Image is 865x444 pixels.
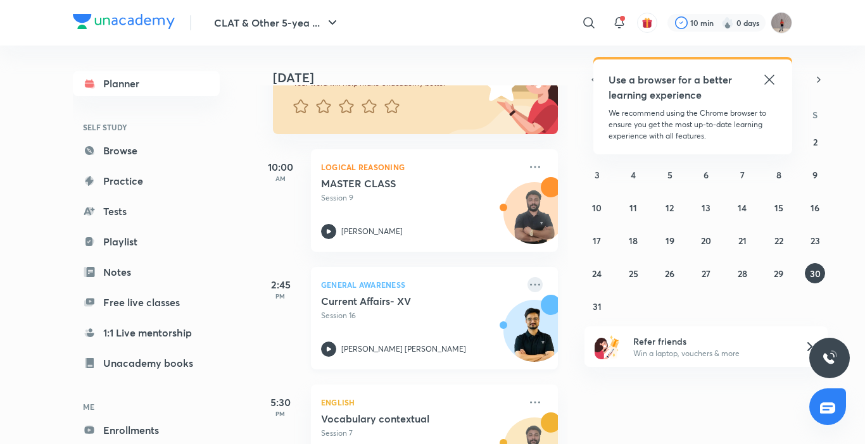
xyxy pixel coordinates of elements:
p: Win a laptop, vouchers & more [633,348,789,359]
button: August 21, 2025 [732,230,752,250]
abbr: August 3, 2025 [595,169,600,181]
abbr: August 11, 2025 [629,202,637,214]
p: General Awareness [321,277,520,292]
p: Session 9 [321,192,520,204]
button: August 25, 2025 [623,263,643,283]
abbr: August 31, 2025 [593,300,602,312]
button: August 5, 2025 [660,164,680,185]
abbr: August 23, 2025 [811,235,820,247]
h5: 10:00 [255,159,306,175]
h5: Vocabulary contextual [321,412,479,425]
abbr: August 21, 2025 [738,235,747,247]
a: Notes [73,259,220,285]
img: ttu [822,350,837,366]
button: August 12, 2025 [660,197,680,218]
abbr: August 2, 2025 [813,136,818,148]
abbr: Saturday [812,109,818,121]
button: August 3, 2025 [587,164,607,185]
abbr: August 27, 2025 [702,268,710,280]
a: 1:1 Live mentorship [73,320,220,345]
a: Practice [73,168,220,194]
button: August 28, 2025 [732,263,752,283]
button: August 9, 2025 [805,164,825,185]
abbr: August 7, 2025 [740,169,745,181]
abbr: August 18, 2025 [629,235,638,247]
button: August 8, 2025 [769,164,789,185]
button: avatar [637,13,657,33]
button: August 10, 2025 [587,197,607,218]
button: August 30, 2025 [805,263,825,283]
a: Planner [73,71,220,96]
button: August 19, 2025 [660,230,680,250]
abbr: August 12, 2025 [666,202,674,214]
abbr: August 30, 2025 [810,268,821,280]
abbr: August 8, 2025 [776,169,781,181]
abbr: August 22, 2025 [774,235,783,247]
button: August 13, 2025 [696,197,716,218]
img: Shivang Roy [771,12,792,34]
h5: 5:30 [255,395,306,410]
button: August 31, 2025 [587,296,607,316]
abbr: August 17, 2025 [593,235,601,247]
h5: Current Affairs- XV [321,295,479,307]
p: PM [255,292,306,300]
abbr: August 24, 2025 [592,268,602,280]
abbr: August 28, 2025 [738,268,747,280]
button: August 29, 2025 [769,263,789,283]
a: Unacademy books [73,350,220,376]
button: August 26, 2025 [660,263,680,283]
p: [PERSON_NAME] [PERSON_NAME] [341,343,466,355]
p: We recommend using the Chrome browser to ensure you get the most up-to-date learning experience w... [609,108,777,142]
button: CLAT & Other 5-yea ... [206,10,348,35]
button: August 24, 2025 [587,263,607,283]
button: August 7, 2025 [732,164,752,185]
img: Avatar [504,189,565,250]
abbr: August 13, 2025 [702,202,710,214]
h6: SELF STUDY [73,116,220,138]
img: Company Logo [73,14,175,29]
button: August 27, 2025 [696,263,716,283]
h5: 2:45 [255,277,306,292]
a: Enrollments [73,417,220,443]
img: streak [721,16,734,29]
button: August 16, 2025 [805,197,825,218]
abbr: August 16, 2025 [811,202,819,214]
abbr: August 10, 2025 [592,202,602,214]
button: August 15, 2025 [769,197,789,218]
h6: Refer friends [633,335,789,348]
a: Tests [73,199,220,224]
button: August 4, 2025 [623,164,643,185]
abbr: August 5, 2025 [667,169,672,181]
p: [PERSON_NAME] [341,226,403,237]
button: August 6, 2025 [696,164,716,185]
img: check rounded [675,16,688,29]
button: August 23, 2025 [805,230,825,250]
abbr: August 29, 2025 [774,268,783,280]
abbr: August 19, 2025 [666,235,674,247]
a: Browse [73,138,220,163]
button: August 11, 2025 [623,197,643,218]
abbr: August 9, 2025 [812,169,818,181]
button: August 17, 2025 [587,230,607,250]
abbr: August 14, 2025 [738,202,747,214]
abbr: August 20, 2025 [701,235,711,247]
a: Playlist [73,229,220,254]
abbr: August 25, 2025 [629,268,638,280]
button: August 2, 2025 [805,132,825,152]
p: English [321,395,520,410]
h5: MASTER CLASS [321,177,479,190]
p: AM [255,175,306,182]
abbr: August 6, 2025 [704,169,709,181]
abbr: August 26, 2025 [665,268,674,280]
button: August 20, 2025 [696,230,716,250]
p: Logical Reasoning [321,159,520,175]
a: Company Logo [73,14,175,32]
p: Session 16 [321,310,520,321]
img: avatar [641,17,653,28]
button: August 14, 2025 [732,197,752,218]
button: August 18, 2025 [623,230,643,250]
a: Free live classes [73,290,220,315]
img: referral [595,334,620,359]
abbr: August 4, 2025 [631,169,636,181]
img: Avatar [504,307,565,367]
